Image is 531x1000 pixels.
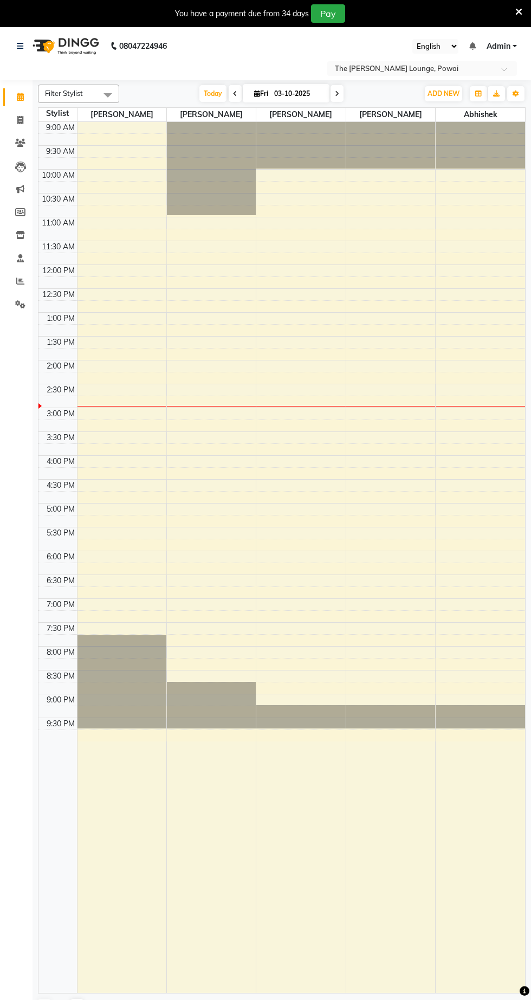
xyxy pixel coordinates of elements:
[119,31,167,61] b: 08047224946
[44,122,77,133] div: 9:00 AM
[44,480,77,491] div: 4:30 PM
[436,108,525,121] span: Abhishek
[40,217,77,229] div: 11:00 AM
[425,86,462,101] button: ADD NEW
[346,108,435,121] span: [PERSON_NAME]
[44,694,77,706] div: 9:00 PM
[44,551,77,563] div: 6:00 PM
[44,456,77,467] div: 4:00 PM
[44,360,77,372] div: 2:00 PM
[428,89,459,98] span: ADD NEW
[40,193,77,205] div: 10:30 AM
[44,313,77,324] div: 1:00 PM
[256,108,345,121] span: [PERSON_NAME]
[40,170,77,181] div: 10:00 AM
[28,31,102,61] img: logo
[40,289,77,300] div: 12:30 PM
[44,670,77,682] div: 8:30 PM
[40,265,77,276] div: 12:00 PM
[44,146,77,157] div: 9:30 AM
[44,527,77,539] div: 5:30 PM
[38,108,77,119] div: Stylist
[44,337,77,348] div: 1:30 PM
[271,86,325,102] input: 2025-10-03
[45,89,83,98] span: Filter Stylist
[44,599,77,610] div: 7:00 PM
[77,108,166,121] span: [PERSON_NAME]
[44,623,77,634] div: 7:30 PM
[44,408,77,420] div: 3:00 PM
[44,384,77,396] div: 2:30 PM
[44,647,77,658] div: 8:00 PM
[40,241,77,253] div: 11:30 AM
[44,432,77,443] div: 3:30 PM
[311,4,345,23] button: Pay
[199,85,226,102] span: Today
[44,504,77,515] div: 5:00 PM
[487,41,510,52] span: Admin
[167,108,256,121] span: [PERSON_NAME]
[251,89,271,98] span: Fri
[44,718,77,730] div: 9:30 PM
[44,575,77,586] div: 6:30 PM
[175,8,309,20] div: You have a payment due from 34 days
